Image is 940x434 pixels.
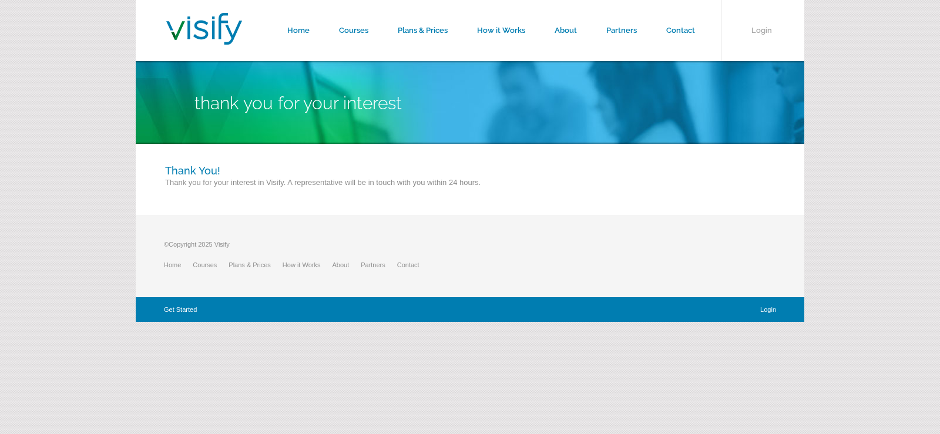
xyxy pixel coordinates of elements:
[332,261,361,268] a: About
[229,261,283,268] a: Plans & Prices
[164,306,197,313] a: Get Started
[760,306,776,313] a: Login
[397,261,431,268] a: Contact
[166,31,242,48] a: Visify Training
[193,261,229,268] a: Courses
[165,177,775,194] p: Thank you for your interest in Visify. A representative will be in touch with you within 24 hours.
[194,93,402,113] span: Thank You For Your Interest
[361,261,397,268] a: Partners
[164,261,193,268] a: Home
[283,261,333,268] a: How it Works
[166,13,242,45] img: Visify Training
[165,164,775,177] h3: Thank You!
[164,238,431,256] p: ©
[169,241,230,248] span: Copyright 2025 Visify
